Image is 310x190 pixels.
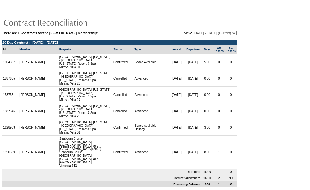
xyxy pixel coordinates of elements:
[18,87,47,103] td: [PERSON_NAME]
[2,169,201,175] td: Subtotal:
[201,181,213,187] td: 0.00
[18,119,47,136] td: [PERSON_NAME]
[2,136,18,169] td: 1550699
[3,16,126,28] img: pgTtlContractReconciliation.gif
[18,54,47,70] td: [PERSON_NAME]
[172,48,181,51] a: Arrival
[168,87,185,103] td: [DATE]
[113,48,122,51] a: Status
[2,45,18,54] td: Id
[168,136,185,169] td: [DATE]
[133,119,168,136] td: Space Available Holiday
[2,175,201,181] td: Contract Allowance:
[185,119,201,136] td: [DATE]
[59,48,71,51] a: Property
[201,175,213,181] td: 16.00
[185,70,201,87] td: [DATE]
[201,87,213,103] td: 0.00
[58,87,112,103] td: [GEOGRAPHIC_DATA], [US_STATE] - [GEOGRAPHIC_DATA] [US_STATE] Resort & Spa Miraval Villa 27
[225,54,237,70] td: 0
[225,70,237,87] td: 0
[2,119,18,136] td: 1628983
[225,169,237,175] td: 0
[112,103,133,119] td: Cancelled
[18,103,47,119] td: [PERSON_NAME]
[185,87,201,103] td: [DATE]
[134,48,141,51] a: Type
[168,103,185,119] td: [DATE]
[168,119,185,136] td: [DATE]
[112,54,133,70] td: Confirmed
[201,70,213,87] td: 0.00
[58,70,112,87] td: [GEOGRAPHIC_DATA], [US_STATE] - [GEOGRAPHIC_DATA] [US_STATE] Resort & Spa Miraval Villa 26
[214,46,224,52] a: ARTokens
[225,103,237,119] td: 0
[225,175,237,181] td: 99
[2,87,18,103] td: 1587651
[225,87,237,103] td: 0
[2,181,201,187] td: Remaining Balance:
[213,119,225,136] td: 0
[185,103,201,119] td: [DATE]
[2,70,18,87] td: 1587665
[225,119,237,136] td: 0
[225,136,237,169] td: 0
[213,54,225,70] td: 0
[185,136,201,169] td: [DATE]
[213,103,225,119] td: 0
[133,87,168,103] td: Advanced
[185,54,201,70] td: [DATE]
[2,103,18,119] td: 1587646
[112,87,133,103] td: Cancelled
[213,169,225,175] td: 1
[112,119,133,136] td: Confirmed
[133,136,168,169] td: Advanced
[2,54,18,70] td: 1604357
[154,31,237,35] td: View:
[112,70,133,87] td: Cancelled
[2,31,98,35] b: There are 16 contracts for the [PERSON_NAME] membership:
[201,119,213,136] td: 3.00
[201,103,213,119] td: 0.00
[201,169,213,175] td: 16.00
[226,46,236,52] a: SGTokens
[213,87,225,103] td: 0
[201,54,213,70] td: 5.00
[168,70,185,87] td: [DATE]
[19,48,30,51] a: Member
[133,54,168,70] td: Space Available
[2,40,237,45] td: 20 Day Contract :: [DATE] - [DATE]
[213,175,225,181] td: 2
[58,119,112,136] td: [GEOGRAPHIC_DATA], [US_STATE] - [GEOGRAPHIC_DATA] [US_STATE] Resort & Spa Miraval Villa 01
[213,181,225,187] td: 1
[213,136,225,169] td: 1
[18,136,47,169] td: [PERSON_NAME]
[168,54,185,70] td: [DATE]
[225,181,237,187] td: 99
[112,136,133,169] td: Confirmed
[133,70,168,87] td: Advanced
[133,103,168,119] td: Advanced
[204,48,210,51] a: Days
[201,136,213,169] td: 8.00
[58,103,112,119] td: [GEOGRAPHIC_DATA], [US_STATE] - [GEOGRAPHIC_DATA] [US_STATE] Resort & Spa Miraval Villa 26
[213,70,225,87] td: 0
[186,48,200,51] a: Departure
[58,136,112,169] td: Seabourn Cruise: [GEOGRAPHIC_DATA], [GEOGRAPHIC_DATA], and [GEOGRAPHIC_DATA] (2024) - Seabourn Cr...
[58,54,112,70] td: [GEOGRAPHIC_DATA], [US_STATE] - [GEOGRAPHIC_DATA] [US_STATE] Resort & Spa Miraval Villa 01
[18,70,47,87] td: [PERSON_NAME]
